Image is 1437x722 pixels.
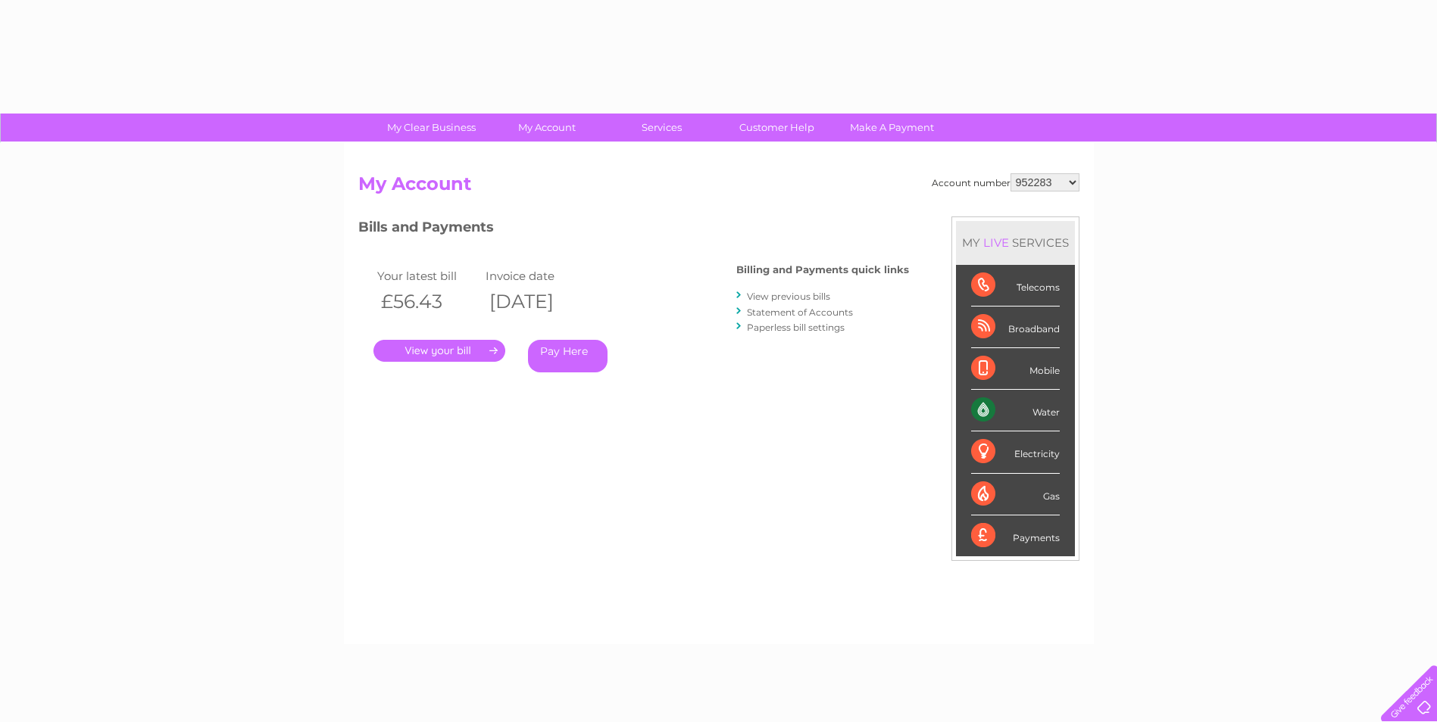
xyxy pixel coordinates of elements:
[829,114,954,142] a: Make A Payment
[747,307,853,318] a: Statement of Accounts
[369,114,494,142] a: My Clear Business
[971,515,1060,556] div: Payments
[971,431,1060,473] div: Electricity
[971,348,1060,390] div: Mobile
[599,114,724,142] a: Services
[482,266,591,286] td: Invoice date
[971,265,1060,307] div: Telecoms
[373,286,483,317] th: £56.43
[358,173,1079,202] h2: My Account
[747,291,830,302] a: View previous bills
[736,264,909,275] h4: Billing and Payments quick links
[971,390,1060,431] div: Water
[971,474,1060,515] div: Gas
[482,286,591,317] th: [DATE]
[528,340,608,372] a: Pay Here
[373,340,505,362] a: .
[971,307,1060,348] div: Broadband
[932,173,1079,191] div: Account number
[373,266,483,286] td: Your latest bill
[956,221,1075,264] div: MY SERVICES
[358,216,909,243] h3: Bills and Payments
[980,235,1012,250] div: LIVE
[484,114,609,142] a: My Account
[714,114,839,142] a: Customer Help
[747,322,845,333] a: Paperless bill settings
